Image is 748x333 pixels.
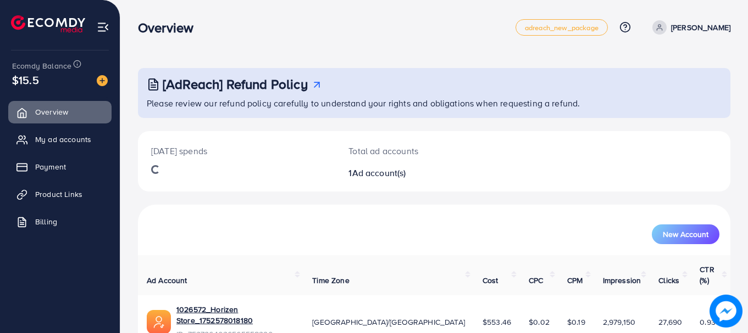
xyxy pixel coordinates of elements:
[147,97,724,110] p: Please review our refund policy carefully to understand your rights and obligations when requesti...
[163,76,308,92] h3: [AdReach] Refund Policy
[516,19,608,36] a: adreach_new_package
[567,317,585,328] span: $0.19
[35,189,82,200] span: Product Links
[151,144,322,157] p: [DATE] spends
[35,106,68,117] span: Overview
[8,183,112,205] a: Product Links
[348,144,470,157] p: Total ad accounts
[35,216,57,227] span: Billing
[97,75,108,86] img: image
[176,304,295,326] a: 1026572_Horizen Store_1752578018180
[663,230,708,238] span: New Account
[352,167,406,179] span: Ad account(s)
[603,275,641,286] span: Impression
[147,275,187,286] span: Ad Account
[348,168,470,178] h2: 1
[648,20,730,35] a: [PERSON_NAME]
[8,101,112,123] a: Overview
[525,24,599,31] span: adreach_new_package
[35,161,66,172] span: Payment
[529,275,543,286] span: CPC
[12,72,39,88] span: $15.5
[529,317,550,328] span: $0.02
[567,275,583,286] span: CPM
[483,317,511,328] span: $553.46
[658,317,682,328] span: 27,690
[700,264,714,286] span: CTR (%)
[312,317,465,328] span: [GEOGRAPHIC_DATA]/[GEOGRAPHIC_DATA]
[138,20,202,36] h3: Overview
[652,224,719,244] button: New Account
[35,134,91,145] span: My ad accounts
[8,211,112,233] a: Billing
[12,60,71,71] span: Ecomdy Balance
[8,128,112,150] a: My ad accounts
[658,275,679,286] span: Clicks
[483,275,498,286] span: Cost
[700,317,716,328] span: 0.93
[671,21,730,34] p: [PERSON_NAME]
[312,275,349,286] span: Time Zone
[11,15,85,32] img: logo
[97,21,109,33] img: menu
[710,295,742,327] img: image
[603,317,635,328] span: 2,979,150
[8,156,112,178] a: Payment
